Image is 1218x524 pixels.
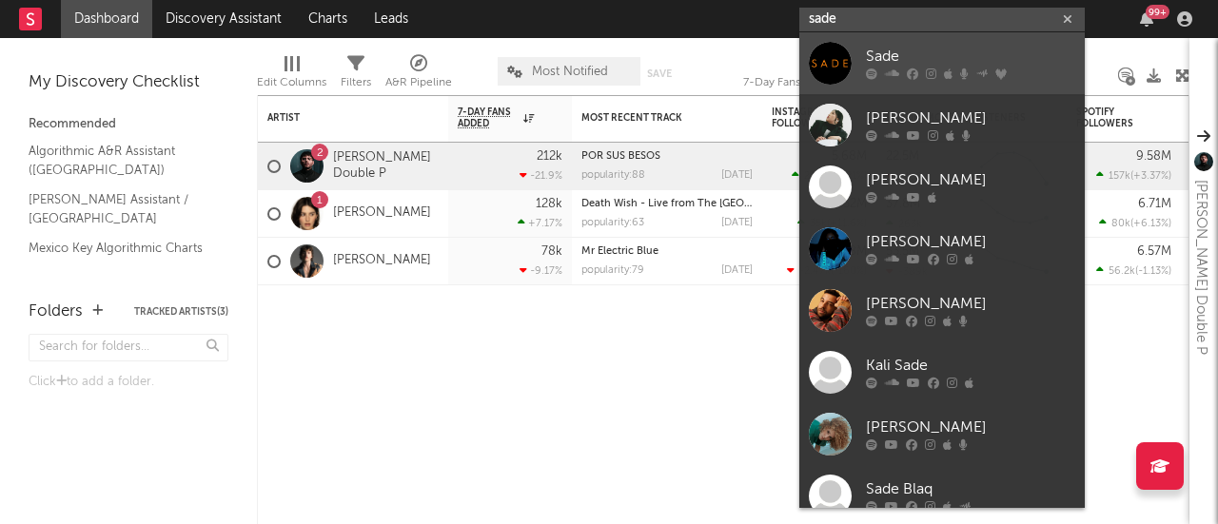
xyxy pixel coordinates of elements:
span: 80k [1111,219,1130,229]
div: Recommended [29,113,228,136]
span: +6.13 % [1133,219,1169,229]
span: +3.37 % [1133,171,1169,182]
div: ( ) [1096,264,1171,277]
a: Mr Electric Blue [581,246,658,257]
a: Mexico Key Algorithmic Charts [29,238,209,259]
a: [PERSON_NAME] [799,156,1085,218]
div: Sade Blaq [866,478,1075,501]
div: ( ) [797,217,867,229]
div: My Discovery Checklist [29,71,228,94]
div: 6.57M [1137,245,1171,258]
div: POR SUS BESOS [581,151,753,162]
div: [PERSON_NAME] [866,293,1075,316]
div: Folders [29,301,83,323]
div: ( ) [787,264,867,277]
div: [PERSON_NAME] [866,107,1075,130]
div: [DATE] [721,170,753,181]
button: 99+ [1140,11,1153,27]
div: popularity: 88 [581,170,645,181]
div: ( ) [792,169,867,182]
div: [DATE] [721,218,753,228]
a: [PERSON_NAME] [799,218,1085,280]
div: Edit Columns [257,71,326,94]
div: popularity: 63 [581,218,644,228]
div: Sade [866,46,1075,68]
div: 128k [536,198,562,210]
span: -1.13 % [1138,266,1169,277]
a: Death Wish - Live from The [GEOGRAPHIC_DATA] [581,199,827,209]
div: 99 + [1146,5,1169,19]
div: Most Recent Track [581,112,724,124]
div: -9.17 % [520,264,562,277]
button: Tracked Artists(3) [134,307,228,317]
div: 6.71M [1138,198,1171,210]
div: Kali Sade [866,355,1075,378]
a: [PERSON_NAME] [799,403,1085,465]
div: Death Wish - Live from The O2 Arena [581,199,753,209]
span: Most Notified [532,66,608,78]
div: A&R Pipeline [385,48,452,103]
a: [PERSON_NAME] Double P [333,150,439,183]
div: [PERSON_NAME] [866,169,1075,192]
div: Edit Columns [257,48,326,103]
div: 7-Day Fans Added (7-Day Fans Added) [743,48,886,103]
a: [PERSON_NAME] Assistant / [GEOGRAPHIC_DATA] [29,189,209,228]
div: ( ) [1099,217,1171,229]
div: [DATE] [721,265,753,276]
span: 7-Day Fans Added [458,107,519,129]
span: 157k [1109,171,1130,182]
input: Search for folders... [29,334,228,361]
a: [PERSON_NAME] [333,253,431,269]
a: POR SUS BESOS [581,151,660,162]
div: 7-Day Fans Added (7-Day Fans Added) [743,71,886,94]
a: Algorithmic A&R Assistant ([GEOGRAPHIC_DATA]) [29,141,209,180]
div: popularity: 79 [581,265,644,276]
a: [PERSON_NAME] [799,280,1085,341]
div: 212k [537,150,562,163]
button: Save [647,68,672,79]
a: [PERSON_NAME] [799,94,1085,156]
a: [PERSON_NAME] [333,205,431,222]
input: Search for artists [799,8,1085,31]
div: Mr Electric Blue [581,246,753,257]
a: Kali Sade [799,341,1085,403]
a: Sade [799,32,1085,94]
div: +7.17 % [518,217,562,229]
div: ( ) [1096,169,1171,182]
div: [PERSON_NAME] [866,231,1075,254]
div: Click to add a folder. [29,371,228,394]
div: Filters [341,48,371,103]
div: Artist [267,112,410,124]
div: [PERSON_NAME] Double P [1189,180,1212,355]
div: Instagram Followers [772,107,838,129]
div: Spotify Followers [1076,107,1143,129]
div: -21.9 % [520,169,562,182]
div: 78k [541,245,562,258]
div: A&R Pipeline [385,71,452,94]
div: [PERSON_NAME] [866,417,1075,439]
div: 9.58M [1136,150,1171,163]
span: 56.2k [1109,266,1135,277]
div: Filters [341,71,371,94]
